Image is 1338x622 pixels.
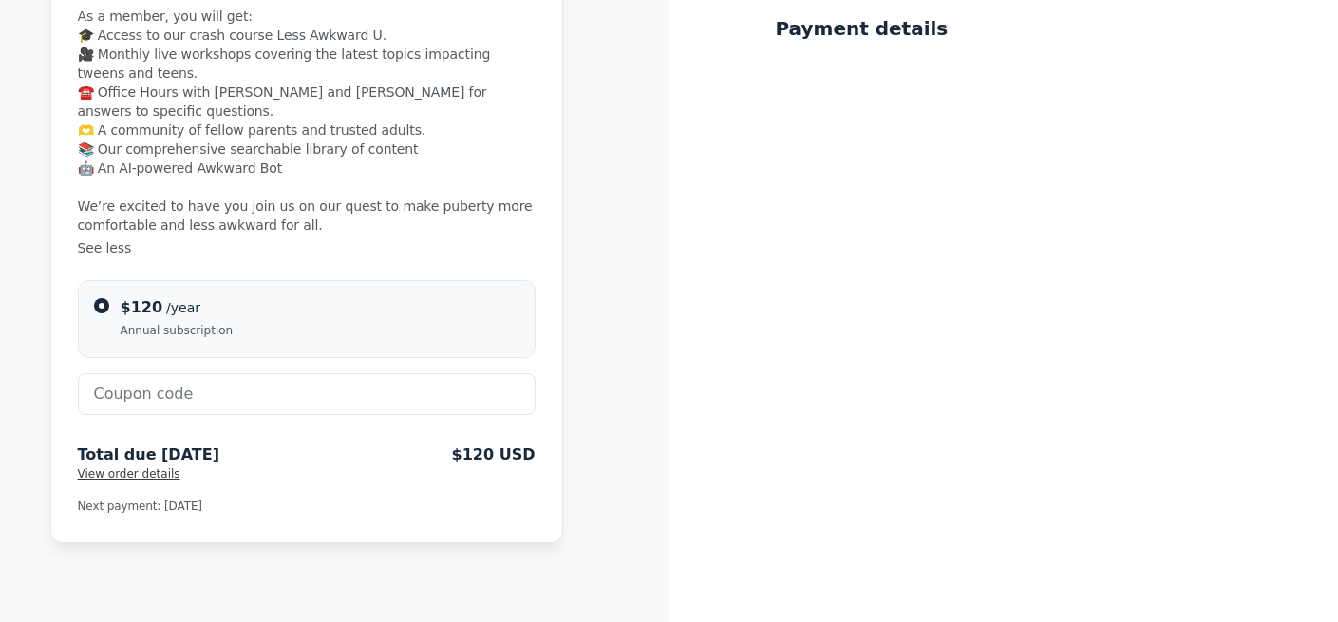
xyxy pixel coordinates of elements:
span: View order details [78,467,180,481]
span: Annual subscription [121,323,234,338]
button: View order details [78,466,180,481]
button: See less [78,238,536,257]
h5: Payment details [776,15,949,42]
input: $120/yearAnnual subscription [94,298,109,313]
span: Total due [DATE] [78,445,219,464]
span: $120 USD [452,445,536,464]
p: Next payment: [DATE] [78,497,536,516]
input: Coupon code [78,373,536,415]
span: /year [166,300,200,315]
span: $120 [121,298,163,316]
